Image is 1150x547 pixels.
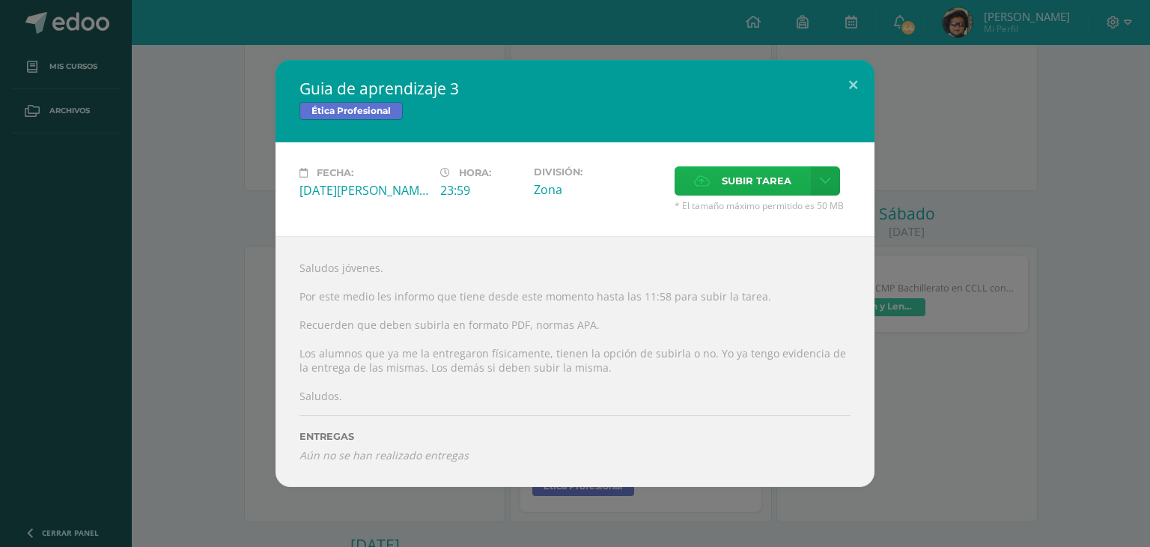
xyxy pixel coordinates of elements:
span: Subir tarea [722,167,791,195]
label: ENTREGAS [299,431,851,442]
span: Hora: [459,167,491,178]
h2: Guia de aprendizaje 3 [299,78,851,99]
label: División: [534,166,663,178]
i: Aún no se han realizado entregas [299,448,851,462]
div: [DATE][PERSON_NAME] [299,182,428,199]
div: Zona [534,181,663,198]
div: 23:59 [440,182,522,199]
button: Close (Esc) [832,60,874,111]
span: * El tamaño máximo permitido es 50 MB [675,199,851,212]
span: Fecha: [317,167,353,178]
span: Ética Profesional [299,102,403,120]
div: Saludos jóvenes. Por este medio les informo que tiene desde este momento hasta las 11:58 para sub... [276,236,874,487]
